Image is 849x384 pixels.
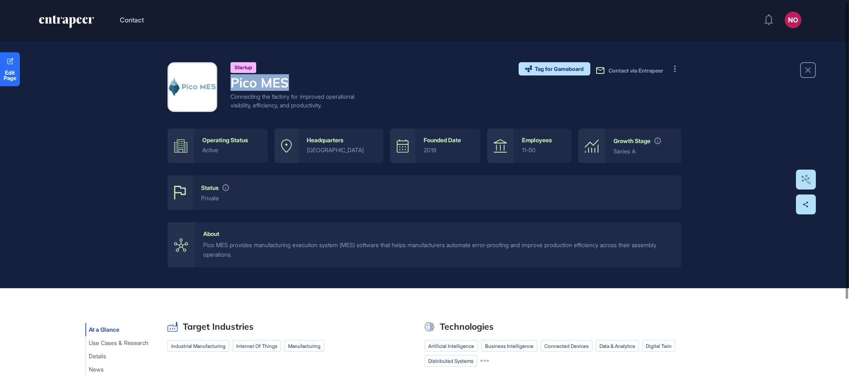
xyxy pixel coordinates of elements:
a: entrapeer-logo [38,15,95,31]
div: Employees [522,137,552,143]
li: distributed systems [424,355,477,367]
button: Contact via Entrapeer [595,66,663,75]
div: Founded Date [424,137,461,143]
button: Details [85,350,109,363]
div: private [201,195,673,202]
h4: Pico MES [230,75,371,90]
span: Contact via Entrapeer [609,67,663,74]
img: Pico MES-logo [169,63,216,111]
button: News [85,363,107,376]
div: Series A [614,148,673,155]
div: Connecting the factory for improved operational visibility, efficiency, and productivity. [230,92,371,109]
span: Use Cases & Research [89,340,148,346]
div: Growth Stage [614,138,650,144]
span: Details [89,353,106,360]
h2: Target Industries [183,321,254,332]
div: Operating Status [202,137,248,143]
div: Startup [230,62,256,73]
button: NO [785,12,801,28]
div: active [202,147,260,153]
div: Pico MES provides manufacturing execution system (MES) software that helps manufacturers automate... [203,241,673,259]
span: At a Glance [89,326,119,333]
span: News [89,366,104,373]
li: industrial manufacturing [167,340,229,352]
li: data & analytics [596,340,639,352]
li: business intelligence [481,340,537,352]
button: At a Glance [85,323,123,336]
div: [GEOGRAPHIC_DATA] [307,147,375,153]
li: manufacturing [284,340,324,352]
div: Status [201,185,218,191]
li: digital twin [642,340,675,352]
div: 11-50 [522,147,563,153]
li: connected devices [541,340,592,352]
div: Headquarters [307,137,343,143]
div: 2019 [424,147,473,153]
li: artificial intelligence [424,340,478,352]
li: internet of things [233,340,281,352]
button: Contact [120,15,144,25]
button: Use Cases & Research [85,336,152,350]
div: About [203,231,219,237]
span: Tag for Gameboard [535,66,584,72]
h2: Technologies [440,321,494,332]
